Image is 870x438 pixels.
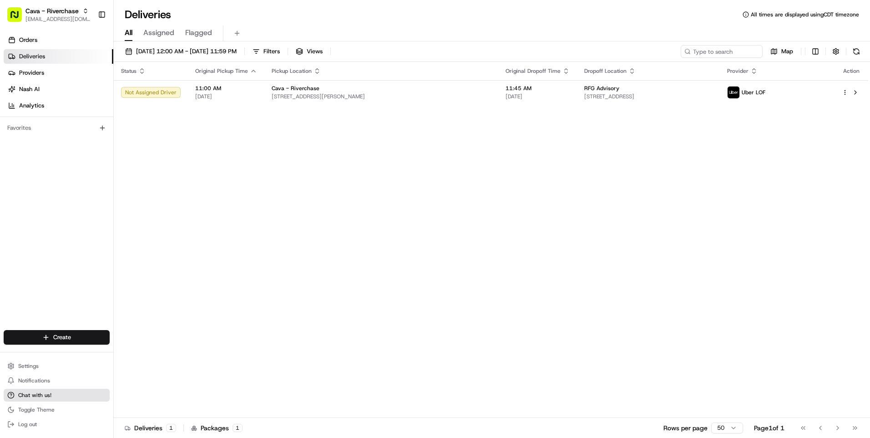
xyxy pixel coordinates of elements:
span: 11:00 AM [195,85,257,92]
input: Type to search [681,45,763,58]
img: Wisdom Oko [9,157,24,175]
span: Assigned [143,27,174,38]
span: Notifications [18,377,50,384]
div: Past conversations [9,118,58,126]
a: Deliveries [4,49,113,64]
span: Knowledge Base [18,204,70,213]
a: Powered byPylon [64,225,110,233]
span: Dropoff Location [584,67,627,75]
button: Log out [4,418,110,431]
div: 📗 [9,204,16,212]
span: Pylon [91,226,110,233]
button: Cava - Riverchase [25,6,79,15]
span: All times are displayed using CDT timezone [751,11,859,18]
p: Welcome 👋 [9,36,166,51]
span: Wisdom [PERSON_NAME] [28,141,97,148]
button: Notifications [4,374,110,387]
img: Wisdom Oko [9,132,24,150]
span: [DATE] [195,93,257,100]
span: [DATE] [104,141,122,148]
span: Cava - Riverchase [272,85,319,92]
span: Chat with us! [18,392,51,399]
span: RFG Advisory [584,85,619,92]
button: Settings [4,360,110,372]
span: [DATE] 12:00 AM - [DATE] 11:59 PM [136,47,237,56]
button: Views [292,45,327,58]
span: Original Pickup Time [195,67,248,75]
img: Nash [9,9,27,27]
span: 11:45 AM [506,85,570,92]
span: Create [53,333,71,341]
a: Orders [4,33,113,47]
button: See all [141,117,166,127]
button: [DATE] 12:00 AM - [DATE] 11:59 PM [121,45,241,58]
span: Providers [19,69,44,77]
button: Toggle Theme [4,403,110,416]
span: Nash AI [19,85,40,93]
p: Rows per page [663,423,708,433]
button: Cava - Riverchase[EMAIL_ADDRESS][DOMAIN_NAME] [4,4,94,25]
div: Page 1 of 1 [754,423,784,433]
h1: Deliveries [125,7,171,22]
span: [STREET_ADDRESS] [584,93,713,100]
button: Refresh [850,45,863,58]
button: Map [766,45,797,58]
div: Start new chat [41,87,149,96]
span: Wisdom [PERSON_NAME] [28,166,97,173]
img: 1736555255976-a54dd68f-1ca7-489b-9aae-adbdc363a1c4 [9,87,25,103]
span: [STREET_ADDRESS][PERSON_NAME] [272,93,491,100]
span: Settings [18,362,39,370]
a: Analytics [4,98,113,113]
span: Filters [263,47,280,56]
span: Status [121,67,137,75]
img: 8571987876998_91fb9ceb93ad5c398215_72.jpg [19,87,35,103]
span: Provider [727,67,749,75]
button: Chat with us! [4,389,110,402]
img: 1736555255976-a54dd68f-1ca7-489b-9aae-adbdc363a1c4 [18,142,25,149]
span: All [125,27,132,38]
div: Packages [191,423,243,433]
div: Favorites [4,121,110,135]
span: • [99,141,102,148]
div: Deliveries [125,423,176,433]
span: Log out [18,421,37,428]
span: [DATE] [104,166,122,173]
div: 💻 [77,204,84,212]
a: 📗Knowledge Base [5,200,73,216]
a: 💻API Documentation [73,200,150,216]
div: 1 [233,424,243,432]
img: 1736555255976-a54dd68f-1ca7-489b-9aae-adbdc363a1c4 [18,166,25,173]
span: [DATE] [506,93,570,100]
span: • [99,166,102,173]
span: Views [307,47,323,56]
span: Deliveries [19,52,45,61]
button: Start new chat [155,90,166,101]
img: uber-new-logo.jpeg [728,87,739,98]
div: 1 [166,424,176,432]
button: [EMAIL_ADDRESS][DOMAIN_NAME] [25,15,91,23]
div: Action [842,67,861,75]
button: Create [4,330,110,345]
span: Flagged [185,27,212,38]
span: API Documentation [86,204,146,213]
span: Pickup Location [272,67,312,75]
button: Filters [248,45,284,58]
span: Original Dropoff Time [506,67,561,75]
span: Toggle Theme [18,406,55,413]
div: We're available if you need us! [41,96,125,103]
a: Nash AI [4,82,113,97]
span: Uber LOF [742,89,765,96]
span: Orders [19,36,37,44]
a: Providers [4,66,113,80]
span: Analytics [19,102,44,110]
input: Clear [24,59,150,68]
span: Map [781,47,793,56]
